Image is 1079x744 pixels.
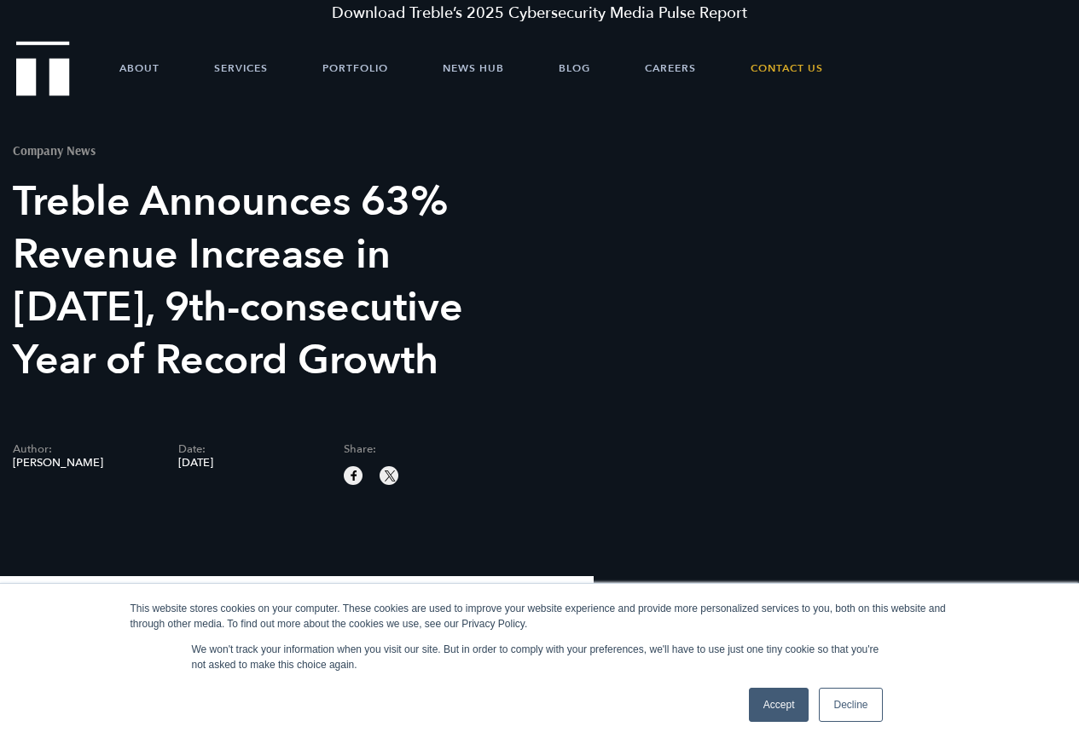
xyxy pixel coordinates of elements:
[119,43,160,94] a: About
[749,688,809,722] a: Accept
[751,43,823,94] a: Contact Us
[559,43,590,94] a: Blog
[214,43,268,94] a: Services
[645,43,696,94] a: Careers
[344,444,484,455] span: Share:
[13,142,96,159] mark: Company News
[346,468,362,483] img: facebook sharing button
[819,688,882,722] a: Decline
[13,176,510,387] h1: Treble Announces 63% Revenue Increase in [DATE], 9th-consecutive Year of Record Growth
[17,43,68,95] a: Treble Homepage
[178,458,318,469] span: [DATE]
[178,444,318,455] span: Date:
[322,43,388,94] a: Portfolio
[443,43,504,94] a: News Hub
[16,41,70,95] img: Treble logo
[13,444,153,455] span: Author:
[13,458,153,469] span: [PERSON_NAME]
[192,642,888,672] p: We won't track your information when you visit our site. But in order to comply with your prefere...
[382,468,397,483] img: twitter sharing button
[131,601,949,632] div: This website stores cookies on your computer. These cookies are used to improve your website expe...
